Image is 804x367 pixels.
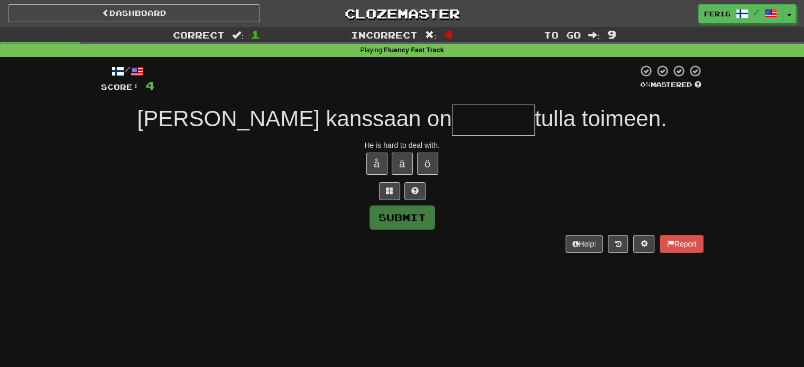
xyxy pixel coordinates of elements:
span: Score: [101,82,139,91]
span: Fer16 [704,9,731,18]
div: He is hard to deal with. [101,140,704,150]
button: Single letter hint - you only get 1 per sentence and score half the points! alt+h [404,182,426,200]
button: Report [660,235,703,253]
button: Round history (alt+y) [608,235,628,253]
button: Submit [369,205,435,230]
button: ä [392,153,413,175]
div: Mastered [638,80,704,90]
span: : [588,31,600,40]
span: [PERSON_NAME] kanssaan on [137,106,451,131]
strong: Fluency Fast Track [384,46,443,54]
span: To go [544,30,581,40]
a: Clozemaster [276,4,528,23]
span: tulla toimeen. [535,106,667,131]
span: : [232,31,244,40]
span: 4 [444,28,453,41]
button: ö [417,153,438,175]
div: / [101,64,154,78]
button: å [366,153,387,175]
a: Fer16 / [698,4,783,23]
span: Incorrect [351,30,418,40]
span: 0 % [640,80,651,89]
span: Correct [173,30,225,40]
span: 4 [145,79,154,92]
a: Dashboard [8,4,260,22]
span: : [425,31,437,40]
span: 1 [251,28,260,41]
span: 9 [607,28,616,41]
button: Help! [566,235,603,253]
span: / [754,8,759,16]
button: Switch sentence to multiple choice alt+p [379,182,400,200]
